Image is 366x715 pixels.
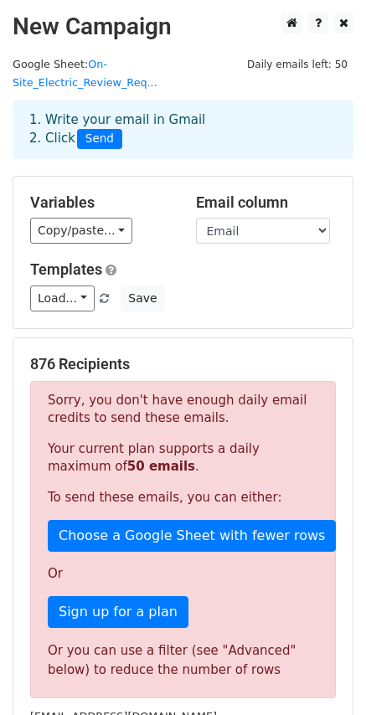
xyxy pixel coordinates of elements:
h2: New Campaign [13,13,353,41]
a: Choose a Google Sheet with fewer rows [48,520,336,552]
button: Save [121,285,164,311]
a: Copy/paste... [30,218,132,244]
h5: 876 Recipients [30,355,336,373]
strong: 50 emails [127,459,195,474]
p: To send these emails, you can either: [48,489,318,507]
div: Or you can use a filter (see "Advanced" below) to reduce the number of rows [48,641,318,679]
a: Sign up for a plan [48,596,188,628]
h5: Email column [196,193,337,212]
a: Daily emails left: 50 [241,58,353,70]
p: Sorry, you don't have enough daily email credits to send these emails. [48,392,318,427]
p: Or [48,565,318,583]
span: Daily emails left: 50 [241,55,353,74]
a: Templates [30,260,102,278]
iframe: Chat Widget [282,635,366,715]
small: Google Sheet: [13,58,157,90]
p: Your current plan supports a daily maximum of . [48,440,318,476]
a: Load... [30,285,95,311]
div: 1. Write your email in Gmail 2. Click [17,111,349,149]
h5: Variables [30,193,171,212]
span: Send [77,129,122,149]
